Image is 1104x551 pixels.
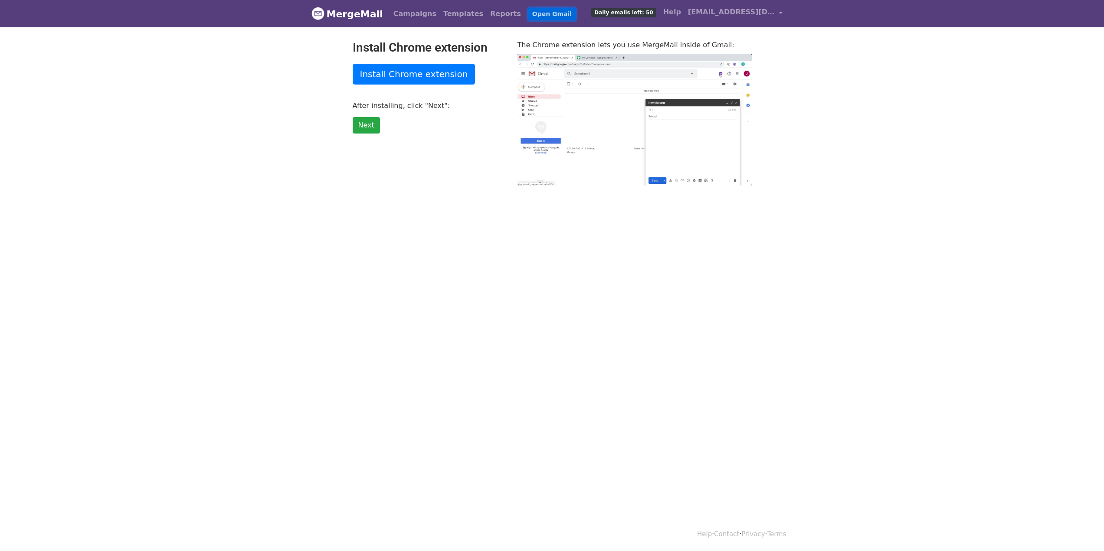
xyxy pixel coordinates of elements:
[741,530,765,538] a: Privacy
[440,5,487,23] a: Templates
[353,40,504,55] h2: Install Chrome extension
[591,8,656,17] span: Daily emails left: 50
[1061,509,1104,551] iframe: Chat Widget
[390,5,440,23] a: Campaigns
[353,101,504,110] p: After installing, click "Next":
[714,530,739,538] a: Contact
[588,3,659,21] a: Daily emails left: 50
[487,5,524,23] a: Reports
[311,5,383,23] a: MergeMail
[688,7,775,17] span: [EMAIL_ADDRESS][DOMAIN_NAME]
[353,117,380,134] a: Next
[685,3,786,24] a: [EMAIL_ADDRESS][DOMAIN_NAME]
[767,530,786,538] a: Terms
[697,530,712,538] a: Help
[311,7,324,20] img: MergeMail logo
[528,8,576,20] a: Open Gmail
[660,3,685,21] a: Help
[353,64,475,85] a: Install Chrome extension
[518,40,752,49] p: The Chrome extension lets you use MergeMail inside of Gmail:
